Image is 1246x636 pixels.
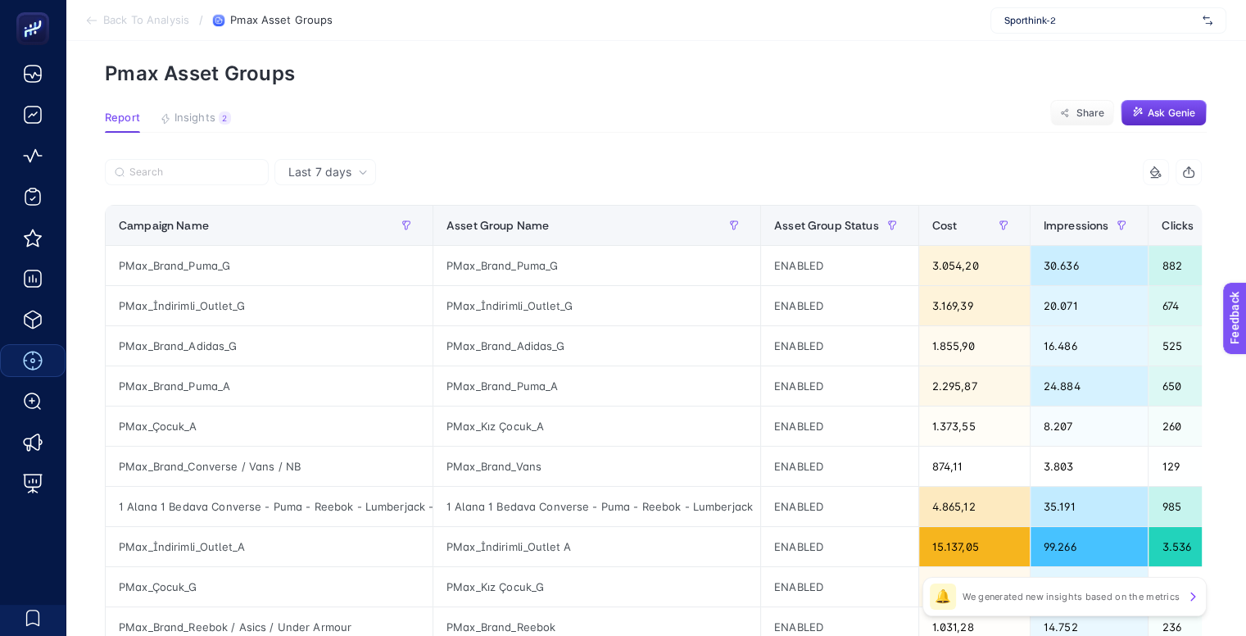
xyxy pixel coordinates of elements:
div: PMax_Çocuk_A [106,407,433,446]
span: Share [1076,107,1104,120]
div: 8.207 [1031,407,1149,446]
div: ENABLED [761,407,918,446]
div: 3.803 [1031,447,1149,486]
div: 4.865,12 [919,487,1030,526]
div: PMax_İndirimli_Outlet_A [106,527,433,566]
p: We generated new insights based on the metrics [963,590,1180,603]
div: PMax_Çocuk_G [106,567,433,606]
div: 18.653 [1031,567,1149,606]
div: ENABLED [761,527,918,566]
div: PMax_Brand_Puma_A [106,366,433,406]
div: 🔔 [930,584,956,610]
span: Ask Genie [1148,107,1195,120]
div: PMax_Brand_Puma_A [433,366,760,406]
div: 1 Alana 1 Bedava Converse - Puma - Reebok - Lumberjack [433,487,760,526]
button: Ask Genie [1121,100,1207,126]
span: Back To Analysis [103,14,189,27]
div: 874,11 [919,447,1030,486]
div: PMax_Brand_Puma_G [106,246,433,285]
div: PMax_Brand_Adidas_G [106,326,433,366]
div: 24.884 [1031,366,1149,406]
img: svg%3e [1203,12,1212,29]
span: Impressions [1044,219,1109,232]
div: 20.071 [1031,286,1149,325]
span: / [199,13,203,26]
div: 1.981,80 [919,567,1030,606]
div: ENABLED [761,487,918,526]
div: 16.486 [1031,326,1149,366]
span: Insights [174,111,215,125]
div: ENABLED [761,567,918,606]
div: 1.855,90 [919,326,1030,366]
div: 2 [219,111,231,125]
div: PMax_İndirimli_Outlet_G [106,286,433,325]
div: ENABLED [761,246,918,285]
div: 1.373,55 [919,407,1030,446]
span: Sporthink-2 [1004,14,1196,27]
div: PMax_Brand_Puma_G [433,246,760,285]
span: Last 7 days [288,164,351,180]
span: Cost [932,219,958,232]
input: Search [129,166,259,179]
span: Pmax Asset Groups [230,14,333,27]
div: PMax_Brand_Adidas_G [433,326,760,366]
div: PMax_İndirimli_Outlet_G [433,286,760,325]
div: PMax_Kız Çocuk_A [433,407,760,446]
span: Asset Group Status [774,219,879,232]
div: 3.054,20 [919,246,1030,285]
div: 2.295,87 [919,366,1030,406]
div: ENABLED [761,326,918,366]
span: Report [105,111,140,125]
div: PMax_Brand_Vans [433,447,760,486]
div: PMax_İndirimli_Outlet A [433,527,760,566]
div: PMax_Brand_Converse / Vans / NB [106,447,433,486]
button: Share [1050,100,1114,126]
div: 15.137,05 [919,527,1030,566]
span: Asset Group Name [446,219,549,232]
div: ENABLED [761,366,918,406]
span: Campaign Name [119,219,209,232]
span: Clicks [1162,219,1194,232]
div: 3.169,39 [919,286,1030,325]
div: ENABLED [761,447,918,486]
div: PMax_Kız Çocuk_G [433,567,760,606]
div: 30.636 [1031,246,1149,285]
div: ENABLED [761,286,918,325]
div: 1 Alana 1 Bedava Converse - Puma - Reebok - Lumberjack - Jack&Jones [106,487,433,526]
div: 35.191 [1031,487,1149,526]
div: 99.266 [1031,527,1149,566]
p: Pmax Asset Groups [105,61,1207,85]
span: Feedback [10,5,62,18]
